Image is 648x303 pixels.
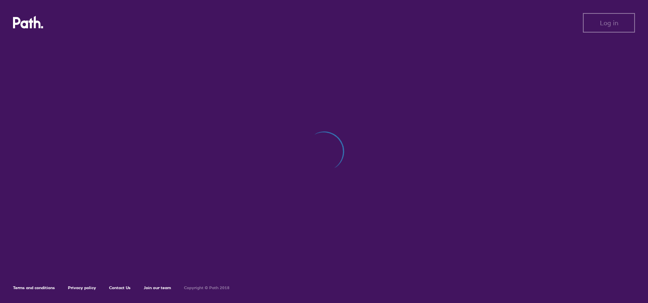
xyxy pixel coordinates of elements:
[109,285,131,290] a: Contact Us
[184,285,230,290] h6: Copyright © Path 2018
[583,13,635,33] button: Log in
[68,285,96,290] a: Privacy policy
[600,19,618,26] span: Log in
[144,285,171,290] a: Join our team
[13,285,55,290] a: Terms and conditions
